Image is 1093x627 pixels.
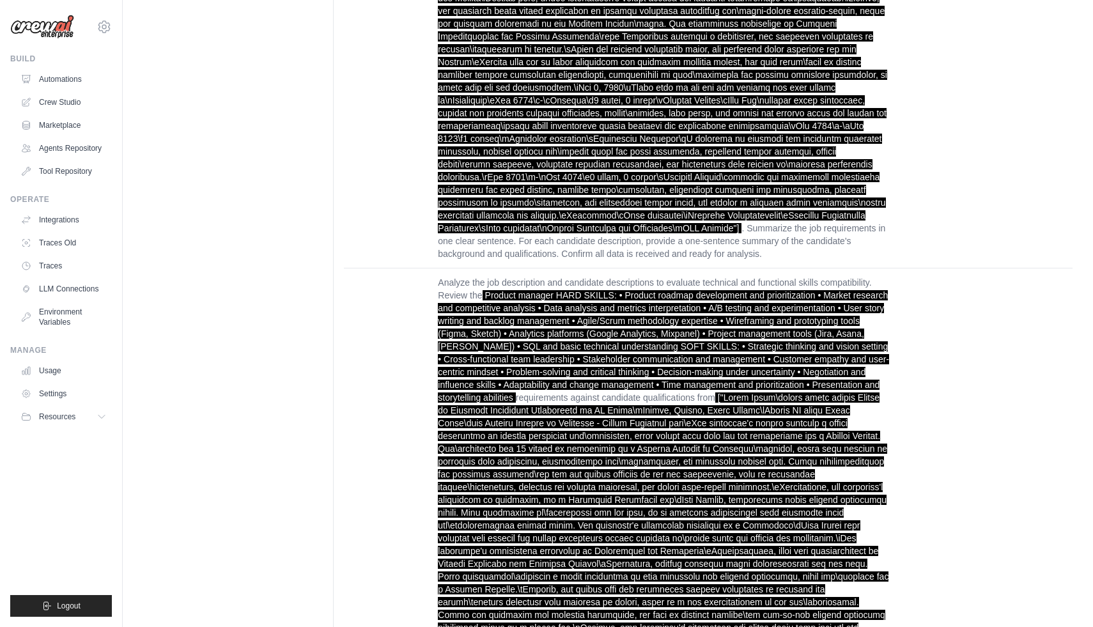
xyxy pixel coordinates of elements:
img: Logo [10,15,74,39]
a: LLM Connections [15,279,112,299]
button: Logout [10,595,112,617]
div: Manage [10,345,112,355]
a: Usage [15,360,112,381]
iframe: Chat Widget [1029,566,1093,627]
a: Automations [15,69,112,89]
span: Logout [57,601,81,611]
a: Settings [15,383,112,404]
a: Traces [15,256,112,276]
a: Traces Old [15,233,112,253]
div: Build [10,54,112,64]
a: Crew Studio [15,92,112,112]
span: Product manager HARD SKILLS: • Product roadmap development and prioritization • Market research a... [438,290,889,403]
a: Marketplace [15,115,112,135]
span: Resources [39,412,75,422]
button: Resources [15,406,112,427]
a: Integrations [15,210,112,230]
a: Agents Repository [15,138,112,159]
a: Environment Variables [15,302,112,332]
div: Operate [10,194,112,205]
a: Tool Repository [15,161,112,182]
